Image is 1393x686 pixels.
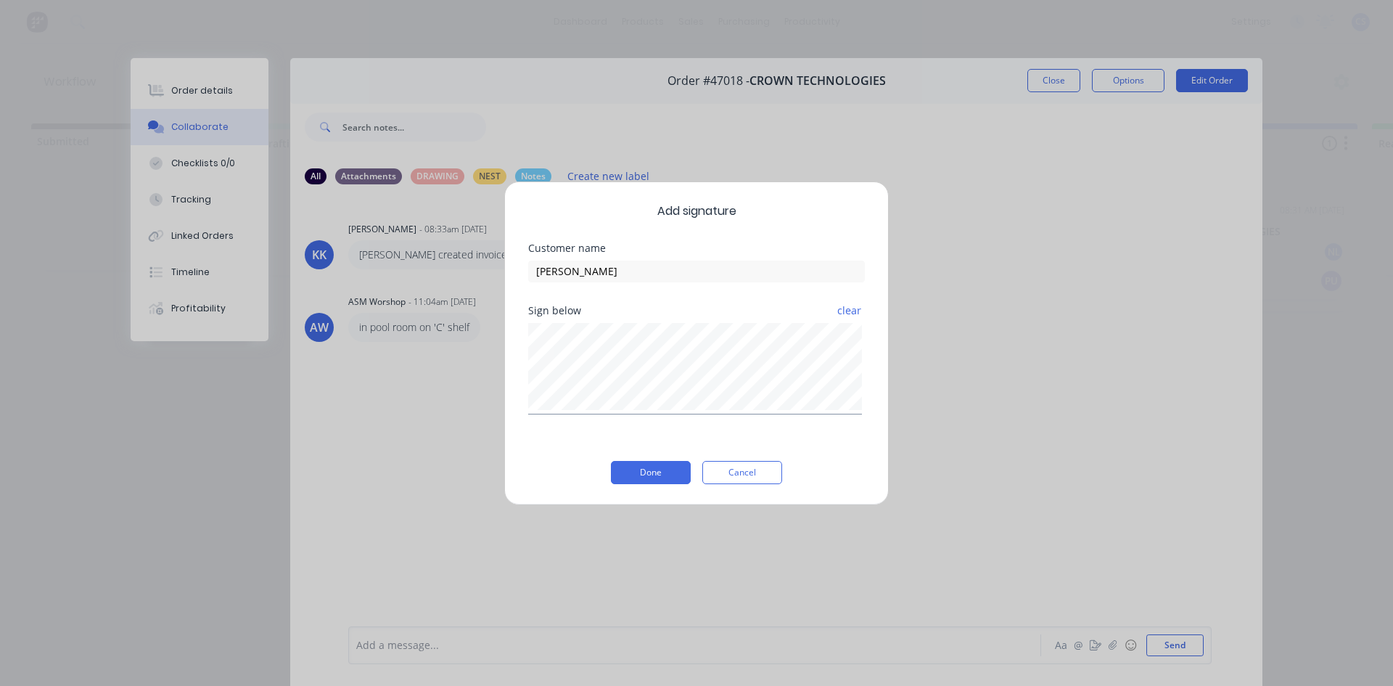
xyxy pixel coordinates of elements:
[528,306,865,316] div: Sign below
[837,298,862,324] button: clear
[611,461,691,484] button: Done
[528,203,865,220] span: Add signature
[528,243,865,253] div: Customer name
[702,461,782,484] button: Cancel
[528,261,865,282] input: Enter customer name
